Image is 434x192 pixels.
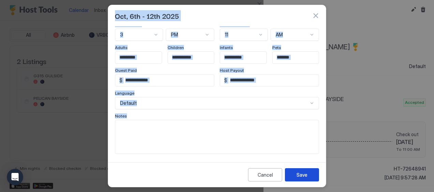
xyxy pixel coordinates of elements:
[122,75,214,86] input: Input Field
[115,91,134,96] span: Language
[115,68,137,73] span: Guest Paid
[120,100,137,106] span: Default
[7,169,23,185] div: Open Intercom Messenger
[285,168,319,181] button: Save
[115,120,319,154] textarea: Input Field
[220,52,276,63] input: Input Field
[248,168,282,181] button: Cancel
[115,45,128,50] span: Adults
[119,77,122,83] span: $
[120,32,123,38] span: 3
[220,45,233,50] span: Infants
[168,45,184,50] span: Children
[224,77,227,83] span: $
[115,11,179,21] span: Oct, 6th - 12th 2025
[227,75,319,86] input: Input Field
[272,45,281,50] span: Pets
[220,68,244,73] span: Host Payout
[171,32,178,38] span: PM
[296,171,307,178] div: Save
[273,52,329,63] input: Input Field
[258,171,273,178] div: Cancel
[115,113,127,118] span: Notes
[168,52,224,63] input: Input Field
[225,32,228,38] span: 11
[115,52,171,63] input: Input Field
[276,32,283,38] span: AM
